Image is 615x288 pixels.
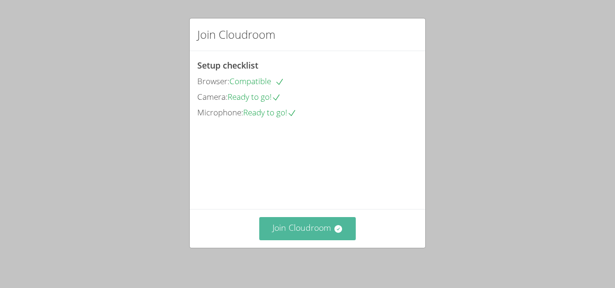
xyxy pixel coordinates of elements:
span: Ready to go! [228,91,281,102]
button: Join Cloudroom [259,217,356,240]
span: Compatible [229,76,284,87]
span: Setup checklist [197,60,258,71]
span: Browser: [197,76,229,87]
span: Ready to go! [243,107,297,118]
h2: Join Cloudroom [197,26,275,43]
span: Microphone: [197,107,243,118]
span: Camera: [197,91,228,102]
